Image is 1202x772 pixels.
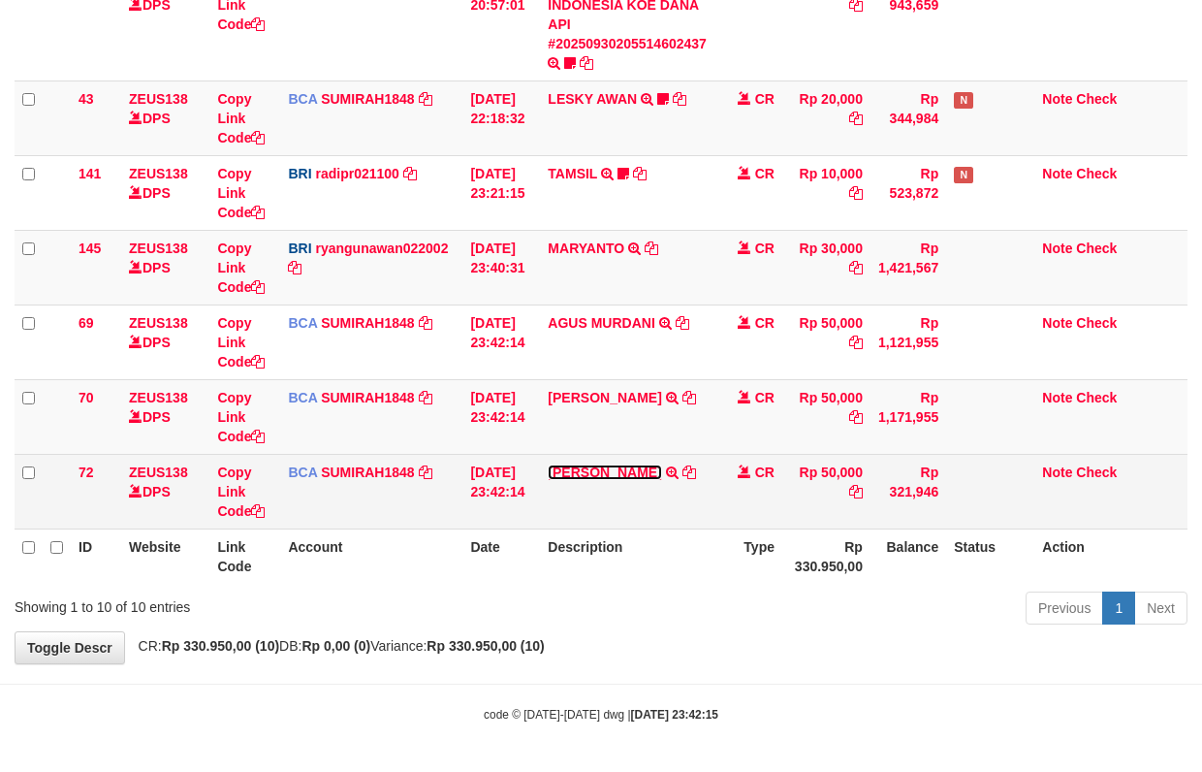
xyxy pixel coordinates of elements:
a: Copy SUMIRAH1848 to clipboard [419,91,432,107]
th: Description [540,529,714,584]
td: [DATE] 23:21:15 [462,155,540,230]
a: Copy Rp 30,000 to clipboard [849,260,863,275]
small: code © [DATE]-[DATE] dwg | [484,708,718,722]
td: Rp 1,421,567 [870,230,946,305]
a: Check [1076,91,1117,107]
th: Account [280,529,462,584]
span: 69 [79,315,94,331]
td: DPS [121,80,209,155]
a: Copy Link Code [217,390,265,444]
td: Rp 1,171,955 [870,379,946,454]
span: CR [755,166,775,181]
a: Copy Link Code [217,91,265,145]
a: Copy radipr021100 to clipboard [403,166,417,181]
a: SUMIRAH1848 [321,465,414,480]
span: CR [755,241,775,256]
td: Rp 50,000 [782,454,870,529]
td: Rp 50,000 [782,305,870,379]
td: Rp 30,000 [782,230,870,305]
a: Note [1042,241,1072,256]
a: Copy Rp 50,000 to clipboard [849,409,863,425]
a: SUMIRAH1848 [321,390,414,405]
td: [DATE] 22:18:32 [462,80,540,155]
a: SUMIRAH1848 [321,91,414,107]
a: Copy Link Code [217,315,265,370]
th: Link Code [209,529,280,584]
td: Rp 523,872 [870,155,946,230]
td: DPS [121,230,209,305]
td: DPS [121,379,209,454]
th: Balance [870,529,946,584]
a: ZEUS138 [129,166,188,181]
span: CR: DB: Variance: [129,638,545,654]
a: Copy LESKY AWAN to clipboard [673,91,686,107]
td: Rp 321,946 [870,454,946,529]
td: Rp 50,000 [782,379,870,454]
a: AGUS MURDANI [548,315,654,331]
a: Note [1042,315,1072,331]
span: Has Note [954,92,973,109]
a: 1 [1102,592,1135,625]
strong: Rp 330.950,00 (10) [427,638,544,654]
a: MARYANTO [548,241,624,256]
td: Rp 20,000 [782,80,870,155]
th: Rp 330.950,00 [782,529,870,584]
a: ZEUS138 [129,241,188,256]
td: DPS [121,155,209,230]
a: Copy MARYANTO to clipboard [645,241,658,256]
a: Toggle Descr [15,631,125,664]
strong: [DATE] 23:42:15 [631,708,718,722]
span: CR [755,315,775,331]
a: Check [1076,465,1117,480]
span: BCA [288,390,317,405]
th: Website [121,529,209,584]
span: BCA [288,91,317,107]
a: Copy AGUS MURDANI to clipboard [676,315,689,331]
a: Next [1134,592,1187,625]
a: [PERSON_NAME] [548,390,661,405]
span: CR [755,465,775,480]
a: ZEUS138 [129,465,188,480]
a: Copy Rp 50,000 to clipboard [849,484,863,499]
span: 43 [79,91,94,107]
a: radipr021100 [315,166,398,181]
a: Check [1076,166,1117,181]
div: Showing 1 to 10 of 10 entries [15,590,487,617]
a: Copy SUMIRAH1848 to clipboard [419,465,432,480]
th: Type [714,529,782,584]
th: Date [462,529,540,584]
a: ZEUS138 [129,390,188,405]
td: DPS [121,454,209,529]
span: 72 [79,465,94,480]
a: Note [1042,390,1072,405]
a: Copy Rp 50,000 to clipboard [849,335,863,350]
a: Copy EUNIKE DAYAN THABY to clipboard [682,390,696,405]
a: Note [1042,465,1072,480]
a: Copy Link Code [217,241,265,295]
span: 141 [79,166,101,181]
a: ZEUS138 [129,91,188,107]
a: Note [1042,91,1072,107]
th: ID [71,529,121,584]
a: ZEUS138 [129,315,188,331]
a: Copy SUMIRAH1848 to clipboard [419,315,432,331]
span: BCA [288,315,317,331]
th: Status [946,529,1034,584]
a: Copy ryangunawan022002 to clipboard [288,260,301,275]
a: Previous [1026,592,1103,625]
td: Rp 1,121,955 [870,305,946,379]
td: [DATE] 23:40:31 [462,230,540,305]
th: Action [1034,529,1187,584]
a: ryangunawan022002 [315,241,448,256]
strong: Rp 0,00 (0) [301,638,370,654]
span: 70 [79,390,94,405]
a: Note [1042,166,1072,181]
strong: Rp 330.950,00 (10) [162,638,279,654]
a: TAMSIL [548,166,597,181]
a: Copy ESPAY DEBIT INDONESIA KOE DANA API #20250930205514602437 to clipboard [580,55,593,71]
span: BRI [288,241,311,256]
a: Copy Link Code [217,166,265,220]
a: Copy DENI SURYANI to clipboard [682,465,696,480]
span: Has Note [954,167,973,183]
a: Copy SUMIRAH1848 to clipboard [419,390,432,405]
